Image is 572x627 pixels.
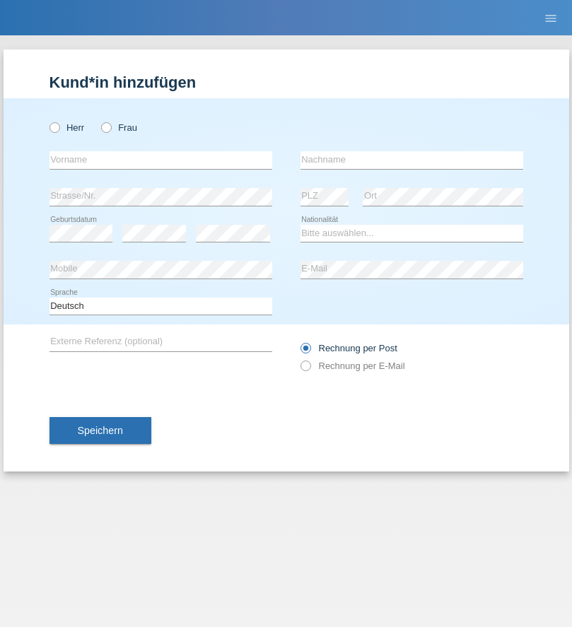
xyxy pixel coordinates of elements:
[49,122,59,131] input: Herr
[300,361,405,371] label: Rechnung per E-Mail
[49,122,85,133] label: Herr
[78,425,123,436] span: Speichern
[49,74,523,91] h1: Kund*in hinzufügen
[49,417,151,444] button: Speichern
[537,13,565,22] a: menu
[300,361,310,378] input: Rechnung per E-Mail
[544,11,558,25] i: menu
[101,122,110,131] input: Frau
[300,343,397,353] label: Rechnung per Post
[300,343,310,361] input: Rechnung per Post
[101,122,137,133] label: Frau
